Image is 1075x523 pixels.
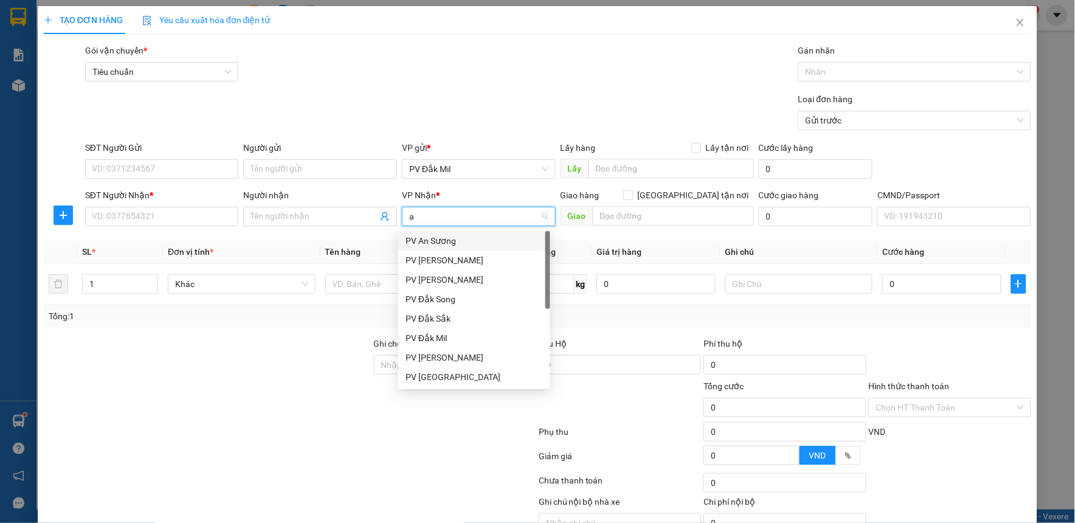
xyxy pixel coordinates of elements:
[1003,6,1037,40] button: Close
[175,275,308,293] span: Khác
[116,55,171,64] span: 08:27:21 [DATE]
[398,270,550,289] div: PV Nam Đong
[44,16,52,24] span: plus
[380,212,390,221] span: user-add
[593,206,754,226] input: Dọc đường
[142,16,152,26] img: icon
[703,495,866,513] div: Chi phí nội bộ
[54,210,72,220] span: plus
[49,274,68,294] button: delete
[1011,274,1026,294] button: plus
[49,310,415,323] div: Tổng: 1
[537,425,702,446] div: Phụ thu
[374,355,536,375] input: Ghi chú đơn hàng
[120,46,171,55] span: DM09250444
[701,141,754,154] span: Lấy tận nơi
[575,274,587,294] span: kg
[596,247,641,257] span: Giá trị hàng
[398,309,550,328] div: PV Đắk Sắk
[406,234,543,248] div: PV An Sương
[398,289,550,309] div: PV Đắk Song
[406,293,543,306] div: PV Đắk Song
[845,451,851,460] span: %
[877,189,1031,202] div: CMND/Passport
[537,474,702,495] div: Chưa thanh toán
[1012,279,1026,289] span: plus
[406,370,543,384] div: PV [GEOGRAPHIC_DATA]
[406,331,543,345] div: PV Đắk Mil
[325,247,361,257] span: Tên hàng
[537,449,702,471] div: Giảm giá
[406,312,543,325] div: PV Đắk Sắk
[539,339,567,348] span: Thu Hộ
[561,190,600,200] span: Giao hàng
[869,427,886,437] span: VND
[703,337,866,355] div: Phí thu hộ
[1015,18,1025,27] span: close
[596,274,716,294] input: 0
[85,141,239,154] div: SĐT Người Gửi
[406,273,543,286] div: PV [PERSON_NAME]
[85,189,239,202] div: SĐT Người Nhận
[402,141,556,154] div: VP gửi
[32,19,99,65] strong: CÔNG TY TNHH [GEOGRAPHIC_DATA] 214 QL13 - P.26 - Q.BÌNH THẠNH - TP HCM 1900888606
[721,240,878,264] th: Ghi chú
[12,27,28,58] img: logo
[759,207,873,226] input: Cước giao hàng
[809,451,826,460] span: VND
[54,206,73,225] button: plus
[633,189,754,202] span: [GEOGRAPHIC_DATA] tận nơi
[882,247,924,257] span: Cước hàng
[42,73,141,82] strong: BIÊN NHẬN GỬI HÀNG HOÁ
[12,85,25,102] span: Nơi gửi:
[93,85,112,102] span: Nơi nhận:
[561,143,596,153] span: Lấy hàng
[92,63,232,81] span: Tiêu chuẩn
[561,159,589,178] span: Lấy
[85,46,147,55] span: Gói vận chuyển
[869,381,950,391] label: Hình thức thanh toán
[142,15,271,25] span: Yêu cầu xuất hóa đơn điện tử
[398,328,550,348] div: PV Đắk Mil
[798,94,853,104] label: Loại đơn hàng
[398,348,550,367] div: PV Gia Nghĩa
[759,159,873,179] input: Cước lấy hàng
[82,247,92,257] span: SL
[406,351,543,364] div: PV [PERSON_NAME]
[589,159,754,178] input: Dọc đường
[41,85,71,92] span: PV Đắk Mil
[759,190,819,200] label: Cước giao hàng
[806,111,1024,130] span: Gửi trước
[168,247,213,257] span: Đơn vị tính
[406,254,543,267] div: PV [PERSON_NAME]
[402,190,436,200] span: VP Nhận
[374,339,441,348] label: Ghi chú đơn hàng
[44,15,123,25] span: TẠO ĐƠN HÀNG
[398,251,550,270] div: PV Mang Yang
[759,143,814,153] label: Cước lấy hàng
[325,274,473,294] input: VD: Bàn, Ghế
[409,160,548,178] span: PV Đắk Mil
[703,381,744,391] span: Tổng cước
[243,141,397,154] div: Người gửi
[798,46,835,55] label: Gán nhãn
[398,367,550,387] div: PV Tân Bình
[243,189,397,202] div: Người nhận
[539,495,701,513] div: Ghi chú nội bộ nhà xe
[561,206,593,226] span: Giao
[725,274,873,294] input: Ghi Chú
[398,231,550,251] div: PV An Sương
